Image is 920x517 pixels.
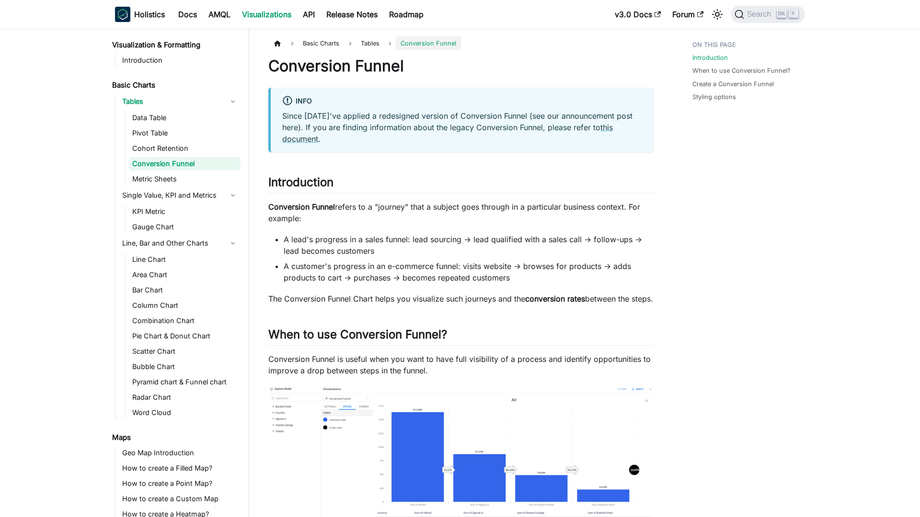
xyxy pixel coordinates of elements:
a: Pyramid chart & Funnel chart [129,375,241,389]
a: Area Chart [129,268,241,281]
a: Single Value, KPI and Metrics [119,188,241,203]
nav: Docs sidebar [105,29,249,517]
p: Since [DATE]'ve applied a redesigned version of Conversion Funnel (see our announcement post here... [282,110,643,145]
a: this document [282,123,613,144]
a: Radar Chart [129,391,241,404]
p: Conversion Funnel is useful when you want to have full visibility of a process and identify oppor... [268,353,654,376]
a: Pie Chart & Donut Chart [129,329,241,343]
a: Introduction [692,53,728,62]
a: Line, Bar and Other Charts [119,236,241,251]
a: Create a Conversion Funnel [692,79,774,89]
b: Holistics [134,9,165,20]
strong: Conversion Funnel [268,202,335,212]
li: A customer's progress in an e-commerce funnel: visits website → browses for products → adds produ... [284,260,654,283]
a: Docs [172,7,203,22]
a: Line Chart [129,253,241,266]
h1: Conversion Funnel [268,56,654,76]
a: Maps [109,431,241,444]
a: HolisticsHolistics [115,7,165,22]
a: Data Table [129,111,241,124]
kbd: K [789,10,798,18]
a: How to create a Filled Map? [119,461,241,475]
a: KPI Metric [129,205,241,218]
span: Conversion Funnel [396,36,461,50]
a: Visualizations [236,7,297,22]
a: Metric Sheets [129,172,241,186]
span: Basic Charts [298,36,344,50]
a: Cohort Retention [129,142,241,155]
button: Switch between dark and light mode (currently light mode) [710,7,725,22]
h2: When to use Conversion Funnel? [268,327,654,346]
p: refers to a "journey" that a subject goes through in a particular business context. For example: [268,201,654,224]
h2: Introduction [268,175,654,193]
span: Tables [356,36,384,50]
span: Search [744,10,777,19]
a: How to create a Point Map? [119,477,241,490]
p: The Conversion Funnel Chart helps you visualize such journeys and the between the steps. [268,293,654,304]
li: A lead's progress in a sales funnel: lead sourcing → lead qualified with a sales call → follow-up... [284,234,654,257]
a: When to use Conversion Funnel? [692,66,791,75]
a: v3.0 Docs [609,7,667,22]
a: Release Notes [321,7,383,22]
a: Scatter Chart [129,345,241,358]
button: Search (Ctrl+K) [731,6,805,23]
a: How to create a Custom Map [119,492,241,506]
a: Styling options [692,92,736,101]
img: Holistics [115,7,130,22]
a: AMQL [203,7,236,22]
a: Gauge Chart [129,220,241,234]
a: Word Cloud [129,406,241,419]
a: Tables [119,94,241,109]
a: Basic Charts [109,79,241,92]
a: Introduction [119,54,241,67]
strong: conversion rates [525,294,585,303]
div: info [282,95,643,108]
a: Combination Chart [129,314,241,327]
nav: Breadcrumbs [268,36,654,50]
a: Bar Chart [129,283,241,297]
a: Forum [667,7,709,22]
a: Roadmap [383,7,429,22]
a: Column Chart [129,299,241,312]
a: Home page [268,36,287,50]
a: Visualization & Formatting [109,38,241,52]
a: API [297,7,321,22]
a: Bubble Chart [129,360,241,373]
a: Geo Map Introduction [119,446,241,460]
a: Pivot Table [129,126,241,140]
a: Conversion Funnel [129,157,241,170]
